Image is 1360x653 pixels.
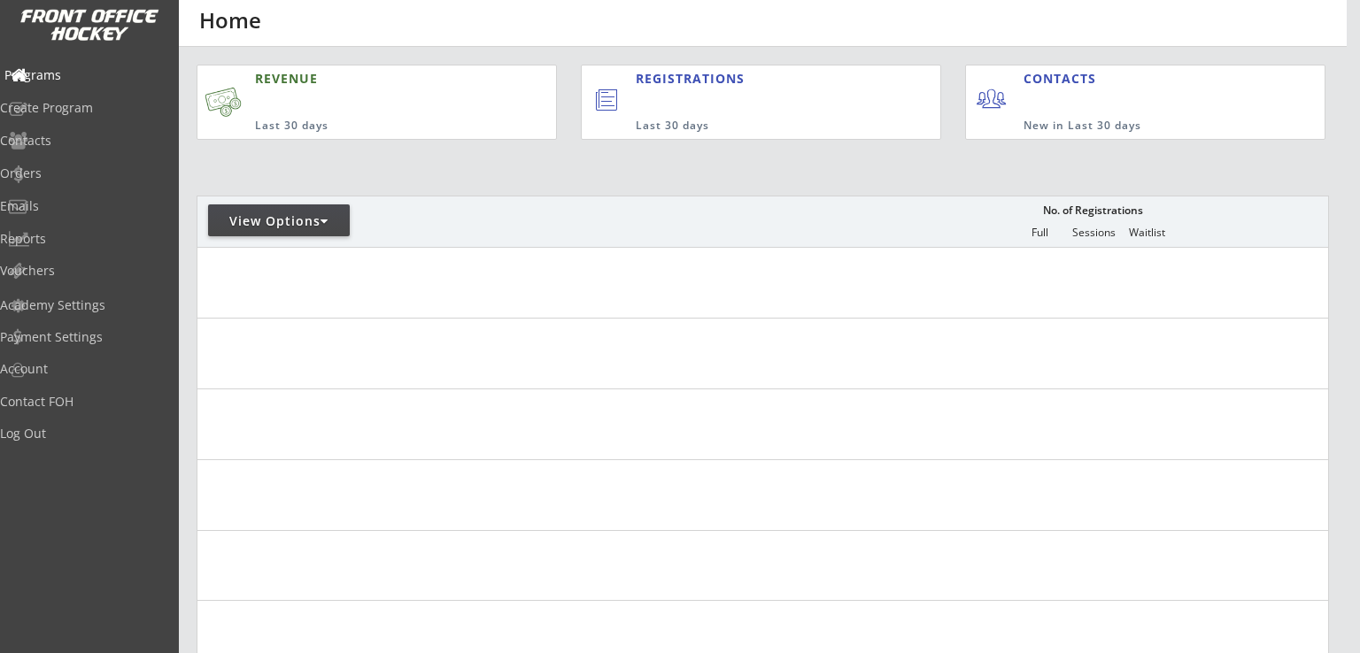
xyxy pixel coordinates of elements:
div: REGISTRATIONS [636,70,861,88]
div: Waitlist [1120,227,1173,239]
div: New in Last 30 days [1024,119,1244,134]
div: Programs [4,69,164,81]
div: REVENUE [255,70,473,88]
div: View Options [208,212,350,230]
div: CONTACTS [1024,70,1104,88]
div: Sessions [1067,227,1120,239]
div: Last 30 days [255,119,473,134]
div: No. of Registrations [1038,204,1147,217]
div: Last 30 days [636,119,869,134]
div: Full [1013,227,1066,239]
